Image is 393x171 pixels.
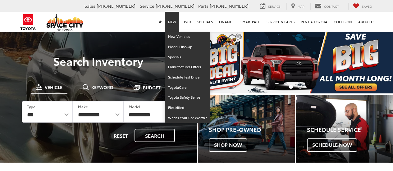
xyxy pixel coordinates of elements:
[237,12,263,32] a: SmartPath
[348,3,377,10] a: My Saved Vehicles
[27,104,35,109] label: Type
[85,3,95,9] span: Sales
[198,43,227,81] button: Click to view previous picture.
[135,129,175,142] button: Search
[255,3,285,10] a: Service
[13,55,184,67] h3: Search Inventory
[198,95,295,163] div: Toyota
[298,4,304,9] span: Map
[364,43,393,81] button: Click to view next picture.
[97,3,135,9] span: [PHONE_NUMBER]
[165,52,210,62] a: Specials
[156,3,194,9] span: [PHONE_NUMBER]
[129,104,140,109] label: Model
[296,95,393,163] div: Toyota
[209,138,247,151] span: Shop Now
[198,95,295,163] a: Shop Pre-Owned Shop Now
[355,12,378,32] a: About Us
[298,85,302,89] li: Go to slide number 2.
[165,32,210,42] a: New Vehicles
[263,12,298,32] a: Service & Parts
[45,85,62,89] span: Vehicle
[165,72,210,83] a: Schedule Test Drive
[324,4,339,9] span: Contact
[140,3,154,9] span: Service
[298,12,331,32] a: Rent a Toyota
[165,42,210,52] a: Model Line-Up
[165,92,210,103] a: Toyota Safety Sense
[165,113,210,123] a: What's Your Car Worth?
[165,62,210,72] a: Manufacturer Offers
[165,83,210,93] a: ToyotaCare
[156,12,165,32] a: Home
[165,12,179,32] a: New
[143,85,161,90] span: Budget
[289,85,293,89] li: Go to slide number 1.
[91,85,113,89] span: Keyword
[307,138,357,151] span: Schedule Now
[194,12,216,32] a: Specials
[362,4,372,9] span: Saved
[16,12,40,32] img: Toyota
[310,3,343,10] a: Contact
[78,104,88,109] label: Make
[210,3,249,9] span: [PHONE_NUMBER]
[268,4,281,9] span: Service
[179,12,194,32] a: Used
[198,3,208,9] span: Parts
[296,95,393,163] a: Schedule Service Schedule Now
[209,127,295,133] h4: Shop Pre-Owned
[331,12,355,32] a: Collision
[216,12,237,32] a: Finance
[46,14,84,31] img: Space City Toyota
[165,103,210,113] a: Electrified
[108,129,133,142] button: Reset
[307,127,393,133] h4: Schedule Service
[286,3,309,10] a: Map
